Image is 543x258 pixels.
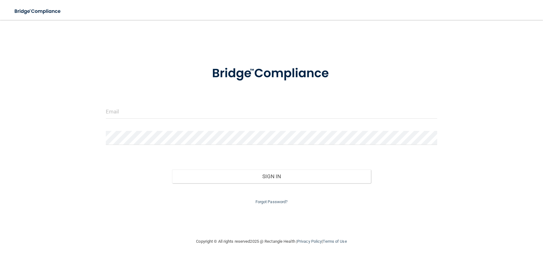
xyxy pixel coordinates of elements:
[297,239,322,244] a: Privacy Policy
[158,232,385,251] div: Copyright © All rights reserved 2025 @ Rectangle Health | |
[255,199,288,204] a: Forgot Password?
[106,105,438,119] input: Email
[172,170,371,183] button: Sign In
[323,239,347,244] a: Terms of Use
[199,57,344,90] img: bridge_compliance_login_screen.278c3ca4.svg
[9,5,67,18] img: bridge_compliance_login_screen.278c3ca4.svg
